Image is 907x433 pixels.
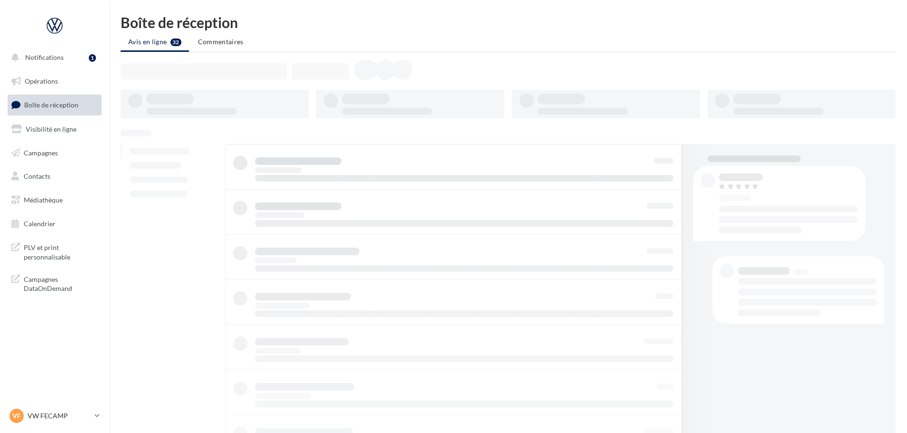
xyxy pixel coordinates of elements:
a: Campagnes DataOnDemand [6,269,104,297]
a: Calendrier [6,214,104,234]
span: Campagnes DataOnDemand [24,273,98,293]
span: Médiathèque [24,196,63,204]
span: Boîte de réception [24,101,78,109]
button: Notifications 1 [6,48,100,67]
a: Contacts [6,166,104,186]
a: VF VW FECAMP [8,407,102,425]
span: PLV et print personnalisable [24,241,98,261]
a: Médiathèque [6,190,104,210]
span: Commentaires [198,38,244,46]
div: 1 [89,54,96,62]
span: VF [12,411,21,421]
span: Contacts [24,172,50,180]
a: Opérations [6,71,104,91]
a: Visibilité en ligne [6,119,104,139]
span: Calendrier [24,220,56,228]
p: VW FECAMP [28,411,91,421]
span: Opérations [25,77,58,85]
span: Campagnes [24,148,58,156]
span: Visibilité en ligne [26,125,76,133]
a: PLV et print personnalisable [6,237,104,265]
span: Notifications [25,53,64,61]
a: Boîte de réception [6,95,104,115]
div: Boîte de réception [121,15,896,29]
a: Campagnes [6,143,104,163]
